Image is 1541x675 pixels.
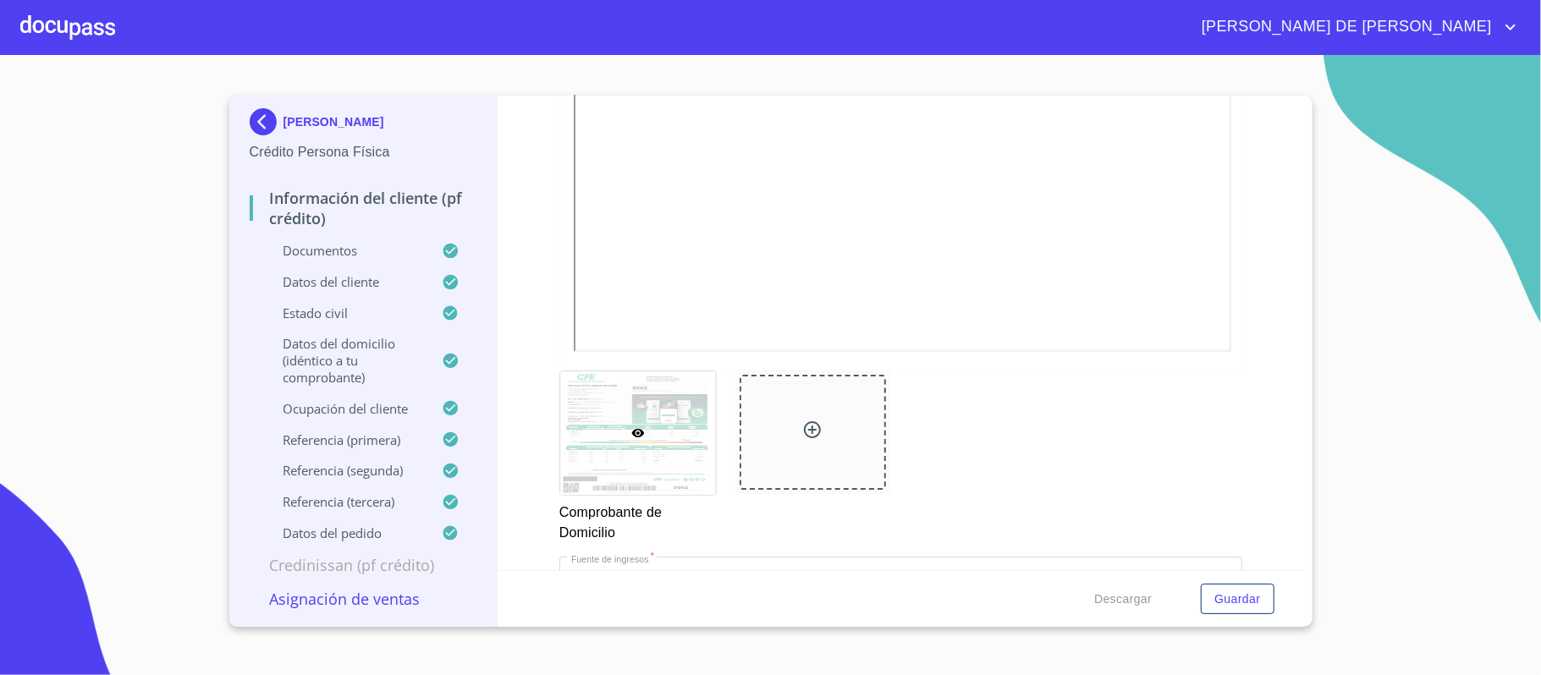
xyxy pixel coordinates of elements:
[250,431,443,448] p: Referencia (primera)
[250,524,443,541] p: Datos del pedido
[1189,14,1500,41] span: [PERSON_NAME] DE [PERSON_NAME]
[283,115,384,129] p: [PERSON_NAME]
[250,305,443,321] p: Estado Civil
[250,188,477,228] p: Información del cliente (PF crédito)
[250,108,283,135] img: Docupass spot blue
[1201,584,1274,615] button: Guardar
[250,589,477,609] p: Asignación de Ventas
[250,400,443,417] p: Ocupación del Cliente
[250,493,443,510] p: Referencia (tercera)
[250,242,443,259] p: Documentos
[250,555,477,575] p: Credinissan (PF crédito)
[559,496,715,543] p: Comprobante de Domicilio
[1214,589,1260,610] span: Guardar
[1087,584,1159,615] button: Descargar
[1189,14,1521,41] button: account of current user
[250,462,443,479] p: Referencia (segunda)
[559,557,1242,602] div: Empleado S. Privado/S. Público
[250,335,443,386] p: Datos del domicilio (idéntico a tu comprobante)
[1094,589,1152,610] span: Descargar
[250,142,477,162] p: Crédito Persona Física
[250,273,443,290] p: Datos del cliente
[250,108,477,142] div: [PERSON_NAME]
